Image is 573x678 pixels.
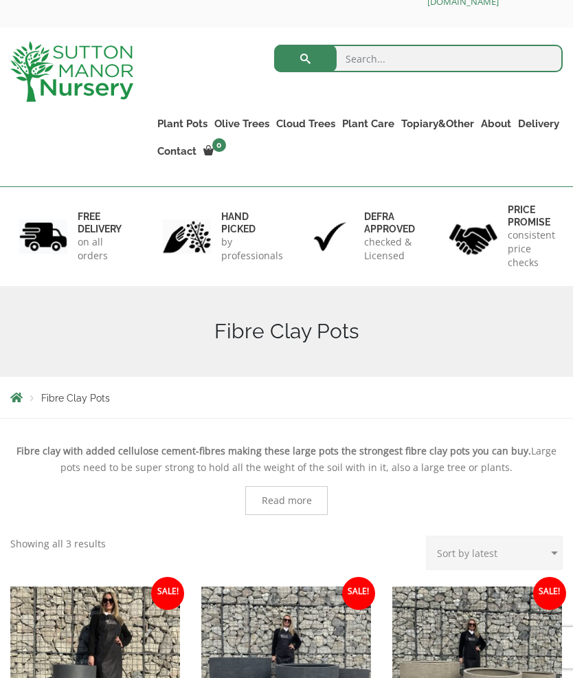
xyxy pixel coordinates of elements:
[306,219,354,254] img: 3.jpg
[426,536,563,570] select: Shop order
[163,219,211,254] img: 2.jpg
[342,577,375,610] span: Sale!
[221,210,283,235] h6: hand picked
[398,114,477,133] a: Topiary&Other
[154,142,200,161] a: Contact
[364,210,415,235] h6: Defra approved
[274,45,563,72] input: Search...
[10,319,563,344] h1: Fibre Clay Pots
[41,393,110,404] span: Fibre Clay Pots
[154,114,211,133] a: Plant Pots
[508,228,555,270] p: consistent price checks
[477,114,515,133] a: About
[19,219,67,254] img: 1.jpg
[262,496,312,505] span: Read more
[78,235,124,263] p: on all orders
[339,114,398,133] a: Plant Care
[10,536,106,552] p: Showing all 3 results
[221,235,283,263] p: by professionals
[200,142,230,161] a: 0
[273,114,339,133] a: Cloud Trees
[10,392,563,403] nav: Breadcrumbs
[212,138,226,152] span: 0
[508,204,555,228] h6: Price promise
[364,235,415,263] p: checked & Licensed
[449,215,497,257] img: 4.jpg
[10,41,133,102] img: logo
[211,114,273,133] a: Olive Trees
[16,444,531,457] strong: Fibre clay with added cellulose cement-fibres making these large pots the strongest fibre clay po...
[78,210,124,235] h6: FREE DELIVERY
[10,443,563,476] p: Large pots need to be super strong to hold all the weight of the soil with in it, also a large tr...
[151,577,184,610] span: Sale!
[515,114,563,133] a: Delivery
[533,577,566,610] span: Sale!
